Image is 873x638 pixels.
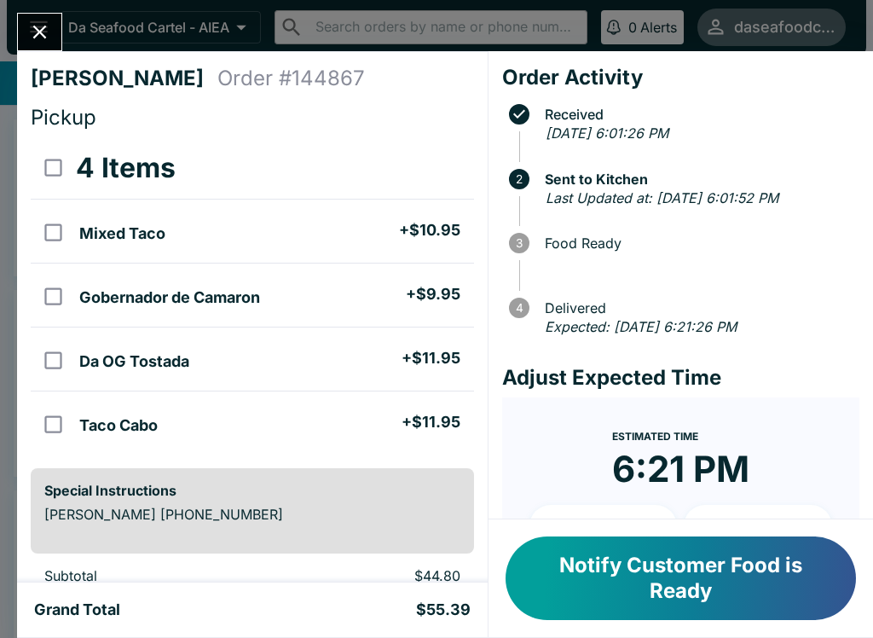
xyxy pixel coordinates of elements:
h5: + $11.95 [402,412,460,432]
h5: + $9.95 [406,284,460,304]
button: Close [18,14,61,50]
h4: Order Activity [502,65,859,90]
p: Subtotal [44,567,267,584]
span: Food Ready [536,235,859,251]
text: 2 [516,172,523,186]
h5: Grand Total [34,600,120,620]
span: Sent to Kitchen [536,171,859,187]
h4: Order # 144867 [217,66,365,91]
h5: Taco Cabo [79,415,158,436]
span: Delivered [536,300,859,316]
button: Notify Customer Food is Ready [506,536,856,620]
span: Received [536,107,859,122]
h3: 4 Items [76,151,176,185]
em: Expected: [DATE] 6:21:26 PM [545,318,737,335]
time: 6:21 PM [612,447,749,491]
h5: Gobernador de Camaron [79,287,260,308]
table: orders table [31,137,474,455]
h5: + $11.95 [402,348,460,368]
button: + 10 [529,505,678,548]
h4: Adjust Expected Time [502,365,859,391]
text: 3 [516,236,523,250]
span: Pickup [31,105,96,130]
h5: Mixed Taco [79,223,165,244]
p: $44.80 [294,567,460,584]
span: Estimated Time [612,430,698,443]
h5: + $10.95 [399,220,460,241]
h6: Special Instructions [44,482,460,499]
em: [DATE] 6:01:26 PM [546,125,668,142]
p: [PERSON_NAME] [PHONE_NUMBER] [44,506,460,523]
text: 4 [515,301,523,315]
h5: Da OG Tostada [79,351,189,372]
h4: [PERSON_NAME] [31,66,217,91]
h5: $55.39 [416,600,471,620]
button: + 20 [684,505,832,548]
em: Last Updated at: [DATE] 6:01:52 PM [546,189,778,206]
